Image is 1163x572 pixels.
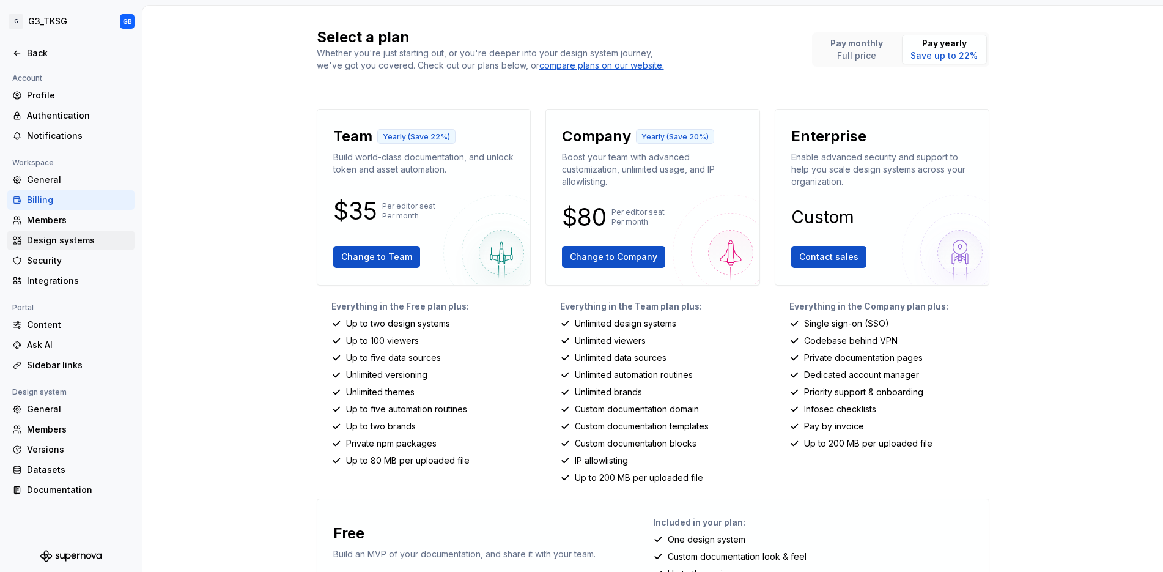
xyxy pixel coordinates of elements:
p: Priority support & onboarding [804,386,923,398]
p: $80 [562,210,607,225]
p: Save up to 22% [910,50,978,62]
p: Boost your team with advanced customization, unlimited usage, and IP allowlisting. [562,151,744,188]
p: Team [333,127,372,146]
a: Ask AI [7,335,135,355]
div: Authentication [27,110,130,122]
div: Content [27,319,130,331]
p: Unlimited themes [346,386,415,398]
p: Company [562,127,631,146]
div: General [27,403,130,415]
a: Content [7,315,135,335]
p: Dedicated account manager [804,369,919,381]
div: Portal [7,300,39,315]
p: Private documentation pages [804,352,923,364]
p: Everything in the Free plan plus: [331,300,531,313]
p: Custom [791,210,854,225]
p: Up to 80 MB per uploaded file [346,455,470,467]
p: Everything in the Company plan plus: [789,300,989,313]
span: Change to Company [570,251,657,263]
p: Unlimited brands [575,386,642,398]
p: Unlimited versioning [346,369,427,381]
div: GB [123,17,132,26]
p: Per editor seat Per month [382,201,435,221]
p: Single sign-on (SSO) [804,318,889,330]
p: Build an MVP of your documentation, and share it with your team. [333,548,596,560]
p: Pay monthly [830,37,883,50]
div: G3_TKSG [28,15,67,28]
button: Pay monthlyFull price [814,35,899,64]
div: Sidebar links [27,359,130,371]
p: Custom documentation templates [575,420,709,433]
p: Private npm packages [346,437,437,450]
p: Up to two design systems [346,318,450,330]
svg: Supernova Logo [40,550,102,562]
a: Billing [7,190,135,210]
p: Pay yearly [910,37,978,50]
p: Enable advanced security and support to help you scale design systems across your organization. [791,151,973,188]
p: One design system [668,533,745,546]
p: Unlimited viewers [575,335,646,347]
button: Change to Team [333,246,420,268]
a: General [7,170,135,190]
a: compare plans on our website. [539,59,664,72]
button: GG3_TKSGGB [2,8,139,35]
p: Pay by invoice [804,420,864,433]
a: Back [7,43,135,63]
div: Integrations [27,275,130,287]
div: Back [27,47,130,59]
p: Yearly (Save 20%) [641,132,709,142]
div: Security [27,254,130,267]
p: Custom documentation domain [575,403,699,415]
div: Notifications [27,130,130,142]
p: Unlimited automation routines [575,369,693,381]
a: Versions [7,440,135,459]
p: Up to five data sources [346,352,441,364]
p: Included in your plan: [653,516,979,529]
p: Per editor seat Per month [611,207,665,227]
a: Authentication [7,106,135,125]
div: Design system [7,385,72,399]
p: $35 [333,204,377,218]
p: Up to 100 viewers [346,335,419,347]
button: Pay yearlySave up to 22% [902,35,987,64]
button: Change to Company [562,246,665,268]
a: Profile [7,86,135,105]
p: Everything in the Team plan plus: [560,300,760,313]
a: Design systems [7,231,135,250]
a: Security [7,251,135,270]
div: Profile [27,89,130,102]
p: Up to two brands [346,420,416,433]
a: Notifications [7,126,135,146]
div: Account [7,71,47,86]
p: Infosec checklists [804,403,876,415]
p: IP allowlisting [575,455,628,467]
p: Enterprise [791,127,866,146]
a: Members [7,420,135,439]
div: Datasets [27,464,130,476]
span: Contact sales [799,251,858,263]
div: G [9,14,23,29]
p: Up to five automation routines [346,403,467,415]
a: Integrations [7,271,135,291]
div: Members [27,214,130,226]
div: Ask AI [27,339,130,351]
p: Unlimited design systems [575,318,676,330]
div: Workspace [7,155,59,170]
span: Change to Team [341,251,412,263]
div: Documentation [27,484,130,496]
p: Custom documentation blocks [575,437,696,450]
a: Sidebar links [7,355,135,375]
p: Unlimited data sources [575,352,666,364]
div: Members [27,423,130,436]
p: Codebase behind VPN [804,335,898,347]
a: Datasets [7,460,135,480]
h2: Select a plan [317,28,797,47]
p: Free [333,524,364,543]
a: Members [7,210,135,230]
p: Up to 200 MB per uploaded file [804,437,932,450]
p: Full price [830,50,883,62]
button: Contact sales [791,246,866,268]
p: Custom documentation look & feel [668,551,807,563]
p: Yearly (Save 22%) [383,132,450,142]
